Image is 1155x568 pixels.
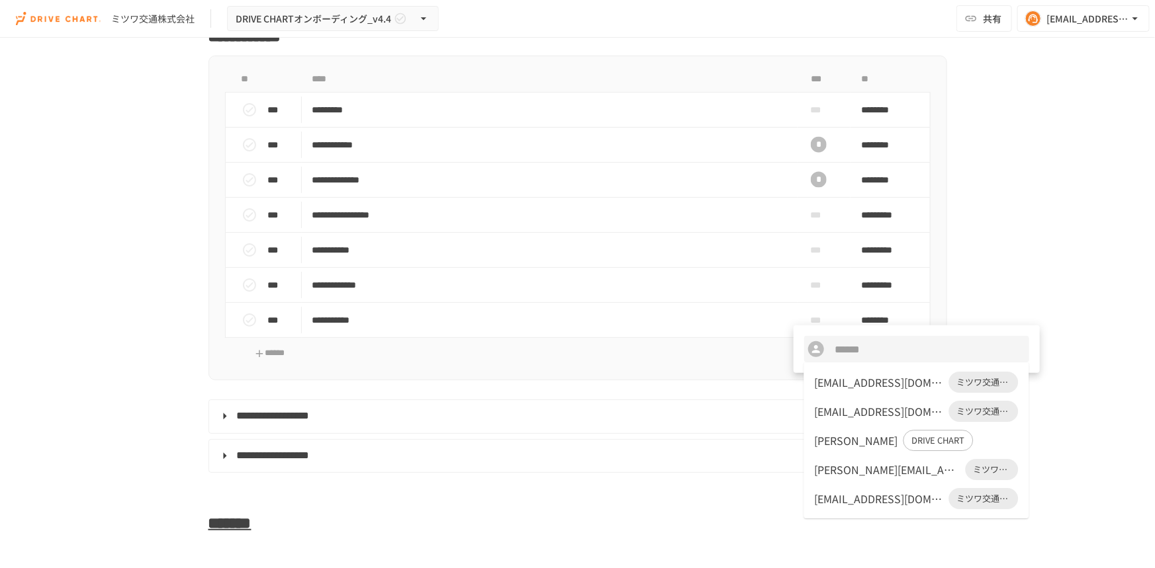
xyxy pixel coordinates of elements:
[904,434,973,447] span: DRIVE CHART
[949,492,1019,505] span: ミツワ交通株式会社
[815,374,944,390] div: [EMAIL_ADDRESS][DOMAIN_NAME]
[815,462,960,477] div: [PERSON_NAME][EMAIL_ADDRESS][DOMAIN_NAME]
[949,405,1019,418] span: ミツワ交通株式会社
[949,376,1019,389] span: ミツワ交通株式会社
[815,403,944,419] div: [EMAIL_ADDRESS][DOMAIN_NAME]
[966,463,1019,476] span: ミツワ交通株式会社
[815,432,898,448] div: [PERSON_NAME]
[815,491,944,507] div: [EMAIL_ADDRESS][DOMAIN_NAME]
